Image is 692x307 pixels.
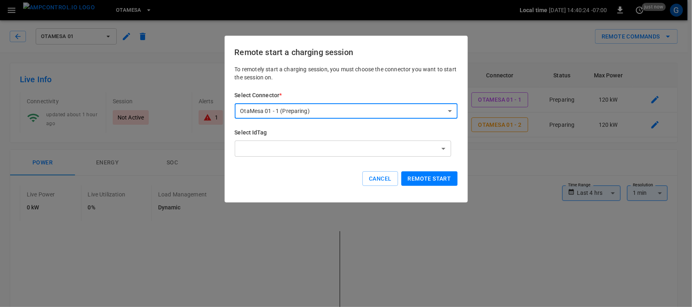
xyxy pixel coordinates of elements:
h6: Remote start a charging session [235,46,458,59]
div: OtaMesa 01 - 1 (Preparing) [235,103,458,119]
p: To remotely start a charging session, you must choose the connector you want to start the session... [235,65,458,81]
button: Remote start [401,171,458,186]
button: Cancel [362,171,398,186]
h6: Select IdTag [235,128,458,137]
h6: Select Connector [235,91,458,100]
